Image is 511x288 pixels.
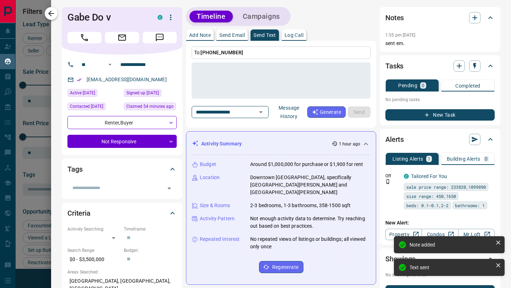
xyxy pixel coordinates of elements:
[67,164,82,175] h2: Tags
[250,174,370,196] p: Downtown [GEOGRAPHIC_DATA], specifically [GEOGRAPHIC_DATA][PERSON_NAME] and [GEOGRAPHIC_DATA][PER...
[124,89,177,99] div: Tue May 12 2020
[250,161,363,168] p: Around $1,000,000 for purchase or $1,900 for rent
[385,219,495,227] p: New Alert:
[458,229,495,240] a: Mr.Loft
[285,33,303,38] p: Log Call
[200,215,235,222] p: Activity Pattern
[253,33,276,38] p: Send Text
[236,11,287,22] button: Campaigns
[87,77,167,82] a: [EMAIL_ADDRESS][DOMAIN_NAME]
[126,89,159,96] span: Signed up [DATE]
[126,103,174,110] span: Claimed 54 minutes ago
[200,202,230,209] p: Size & Rooms
[67,12,147,23] h1: Gabe Do v
[189,33,211,38] p: Add Note
[385,179,390,184] svg: Push Notification Only
[385,33,416,38] p: 1:55 pm [DATE]
[77,77,82,82] svg: Email Verified
[392,156,423,161] p: Listing Alerts
[67,254,120,265] p: $0 - $3,500,000
[385,131,495,148] div: Alerts
[385,9,495,26] div: Notes
[67,269,177,275] p: Areas Searched:
[219,33,245,38] p: Send Email
[67,247,120,254] p: Search Range:
[67,103,120,112] div: Thu May 14 2020
[404,174,409,179] div: condos.ca
[124,247,177,254] p: Budget:
[385,12,404,23] h2: Notes
[385,134,404,145] h2: Alerts
[410,265,493,270] div: Text sent
[200,50,243,55] span: [PHONE_NUMBER]
[410,242,493,248] div: Note added
[398,83,417,88] p: Pending
[259,261,303,273] button: Regenerate
[385,229,422,240] a: Property
[385,173,400,179] p: Off
[455,83,480,88] p: Completed
[385,57,495,74] div: Tasks
[67,205,177,222] div: Criteria
[124,226,177,232] p: Timeframe:
[406,193,456,200] span: size range: 450,1650
[385,253,416,265] h2: Showings
[67,135,177,148] div: Not Responsive
[67,116,177,129] div: Renter , Buyer
[67,32,101,43] span: Call
[67,89,120,99] div: Sat Sep 13 2025
[201,140,242,148] p: Activity Summary
[200,174,220,181] p: Location
[406,202,449,209] span: beds: 0.1-0.1,2-2
[192,46,370,59] p: To:
[385,60,403,72] h2: Tasks
[67,161,177,178] div: Tags
[422,229,458,240] a: Condos
[164,183,174,193] button: Open
[158,15,163,20] div: condos.ca
[143,32,177,43] span: Message
[67,207,90,219] h2: Criteria
[339,141,360,147] p: 1 hour ago
[411,173,447,179] a: Tailored For You
[106,60,114,69] button: Open
[428,156,430,161] p: 1
[385,250,495,267] div: Showings
[447,156,480,161] p: Building Alerts
[250,215,370,230] p: Not enough activity data to determine. Try reaching out based on best practices.
[422,83,424,88] p: 0
[455,202,485,209] span: bathrooms: 1
[124,103,177,112] div: Tue Sep 16 2025
[385,94,495,105] p: No pending tasks
[189,11,233,22] button: Timeline
[385,272,495,278] p: No showings booked
[406,183,486,190] span: sale price range: 233820,1099890
[256,107,266,117] button: Open
[70,89,95,96] span: Active [DATE]
[192,137,370,150] div: Activity Summary1 hour ago
[485,156,488,161] p: 0
[385,40,495,47] p: sent em.
[200,236,240,243] p: Repeated Interest
[307,106,346,118] button: Generate
[67,226,120,232] p: Actively Searching:
[271,102,307,122] button: Message History
[250,202,351,209] p: 2-3 bedrooms, 1-3 bathrooms, 358-1500 sqft
[385,109,495,121] button: New Task
[250,236,370,250] p: No repeated views of listings or buildings; all viewed only once
[200,161,216,168] p: Budget
[105,32,139,43] span: Email
[70,103,103,110] span: Contacted [DATE]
